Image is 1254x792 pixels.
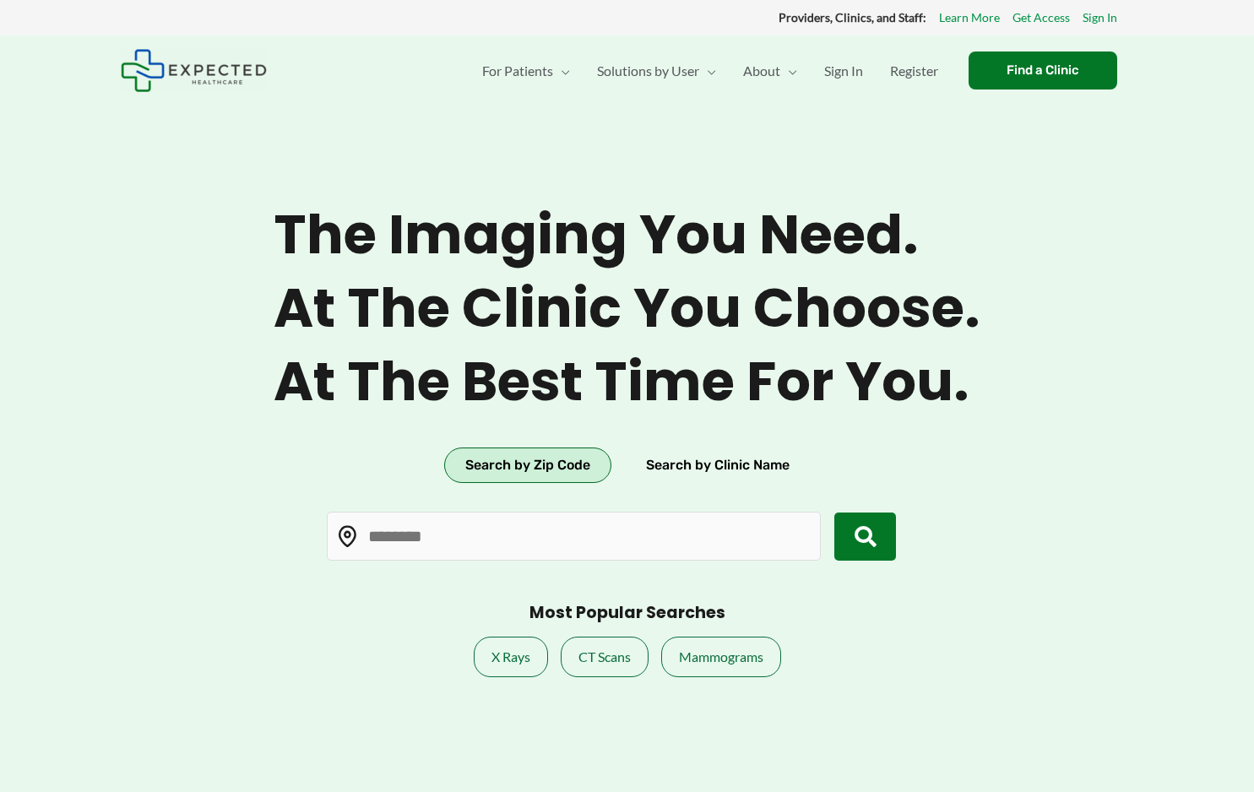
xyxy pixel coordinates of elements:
[482,41,553,100] span: For Patients
[811,41,877,100] a: Sign In
[699,41,716,100] span: Menu Toggle
[274,203,980,268] span: The imaging you need.
[730,41,811,100] a: AboutMenu Toggle
[274,350,980,415] span: At the best time for you.
[890,41,938,100] span: Register
[780,41,797,100] span: Menu Toggle
[121,49,267,92] img: Expected Healthcare Logo - side, dark font, small
[274,276,980,341] span: At the clinic you choose.
[939,7,1000,29] a: Learn More
[561,637,649,677] a: CT Scans
[337,526,359,548] img: Location pin
[969,52,1117,90] a: Find a Clinic
[1012,7,1070,29] a: Get Access
[1083,7,1117,29] a: Sign In
[625,448,811,483] button: Search by Clinic Name
[743,41,780,100] span: About
[661,637,781,677] a: Mammograms
[597,41,699,100] span: Solutions by User
[474,637,548,677] a: X Rays
[529,603,725,624] h3: Most Popular Searches
[584,41,730,100] a: Solutions by UserMenu Toggle
[469,41,952,100] nav: Primary Site Navigation
[824,41,863,100] span: Sign In
[779,10,926,24] strong: Providers, Clinics, and Staff:
[553,41,570,100] span: Menu Toggle
[877,41,952,100] a: Register
[444,448,611,483] button: Search by Zip Code
[469,41,584,100] a: For PatientsMenu Toggle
